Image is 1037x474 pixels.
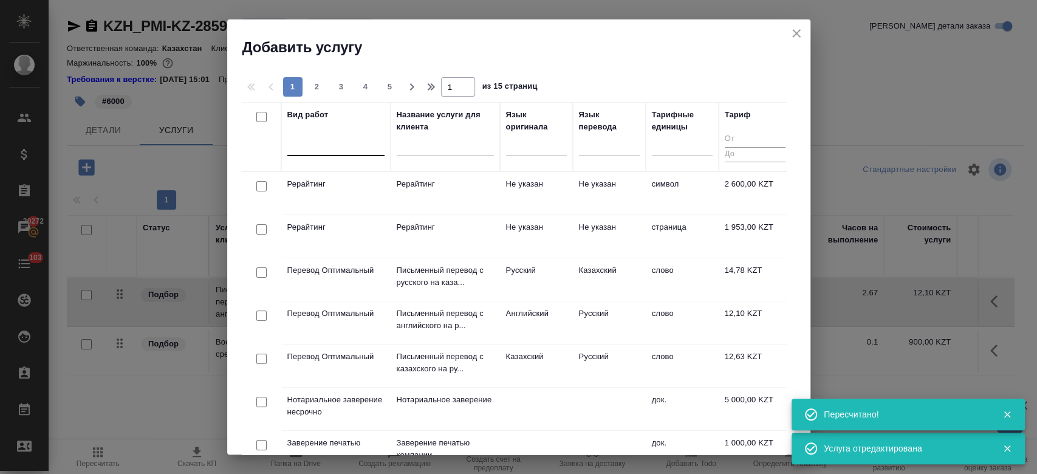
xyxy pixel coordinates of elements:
span: из 15 страниц [482,79,538,97]
p: Письменный перевод с русского на каза... [397,264,494,289]
span: 2 [307,81,327,93]
div: Пересчитано! [824,408,984,421]
td: страница [646,215,719,258]
p: Перевод Оптимальный [287,351,385,363]
td: Русский [573,345,646,387]
td: Английский [500,301,573,344]
td: Казахский [573,258,646,301]
td: 2 600,00 KZT [719,172,792,215]
div: Вид работ [287,109,329,121]
button: close [787,24,806,43]
td: Казахский [500,345,573,387]
td: Русский [500,258,573,301]
div: Тарифные единицы [652,109,713,133]
p: Рерайтинг [287,221,385,233]
td: Не указан [500,172,573,215]
td: 14,78 KZT [719,258,792,301]
h2: Добавить услугу [242,38,810,57]
td: слово [646,301,719,344]
button: 5 [380,77,400,97]
input: До [725,147,785,162]
span: 4 [356,81,375,93]
td: слово [646,258,719,301]
td: Не указан [573,172,646,215]
p: Письменный перевод с английского на р... [397,307,494,332]
p: Заверение печатью компании [397,437,494,461]
div: Язык перевода [579,109,640,133]
td: 12,63 KZT [719,345,792,387]
td: док. [646,388,719,430]
p: Письменный перевод с казахского на ру... [397,351,494,375]
span: 3 [332,81,351,93]
p: Нотариальное заверение [397,394,494,406]
td: символ [646,172,719,215]
p: Рерайтинг [287,178,385,190]
button: Закрыть [994,409,1019,420]
input: От [725,132,785,147]
p: Перевод Оптимальный [287,264,385,276]
span: 5 [380,81,400,93]
div: Название услуги для клиента [397,109,494,133]
p: Рерайтинг [397,178,494,190]
td: 12,10 KZT [719,301,792,344]
td: Не указан [573,215,646,258]
p: Перевод Оптимальный [287,307,385,320]
div: Язык оригинала [506,109,567,133]
td: слово [646,345,719,387]
div: Услуга отредактирована [824,442,984,455]
td: док. [646,431,719,473]
button: 3 [332,77,351,97]
td: Не указан [500,215,573,258]
div: Тариф [725,109,751,121]
p: Рерайтинг [397,221,494,233]
td: 1 000,00 KZT [719,431,792,473]
button: Закрыть [994,443,1019,454]
td: 1 953,00 KZT [719,215,792,258]
td: 5 000,00 KZT [719,388,792,430]
button: 2 [307,77,327,97]
p: Нотариальное заверение несрочно [287,394,385,418]
p: Заверение печатью [287,437,385,449]
td: Русский [573,301,646,344]
button: 4 [356,77,375,97]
